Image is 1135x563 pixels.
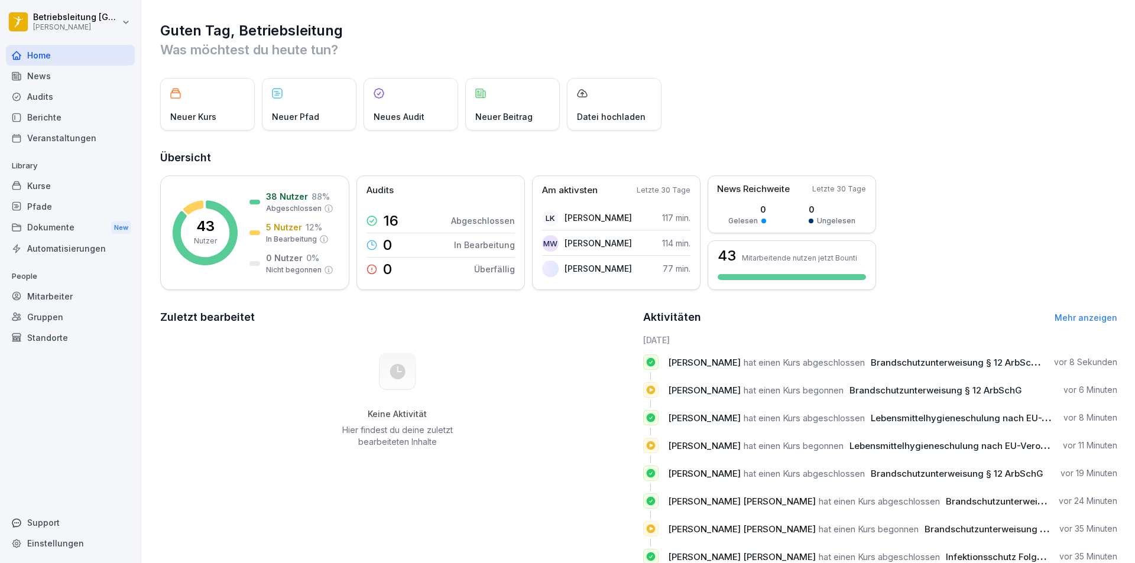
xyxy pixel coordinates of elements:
[266,190,308,203] p: 38 Nutzer
[542,235,559,252] div: MW
[663,262,690,275] p: 77 min.
[111,221,131,235] div: New
[668,440,741,451] span: [PERSON_NAME]
[6,512,135,533] div: Support
[338,424,457,448] p: Hier findest du deine zuletzt bearbeiteten Inhalte
[383,238,392,252] p: 0
[6,267,135,286] p: People
[849,385,1022,396] span: Brandschutzunterweisung § 12 ArbSchG
[717,183,790,196] p: News Reichweite
[6,217,135,239] a: DokumenteNew
[643,334,1118,346] h6: [DATE]
[338,409,457,419] h5: Keine Aktivität
[744,385,844,396] span: hat einen Kurs begonnen
[451,214,515,227] p: Abgeschlossen
[160,40,1117,59] p: Was möchtest du heute tun?
[637,185,690,196] p: Letzte 30 Tage
[6,533,135,554] a: Einstellungen
[6,217,135,239] div: Dokumente
[6,157,135,175] p: Library
[871,468,1043,479] span: Brandschutzunterweisung § 12 ArbSchG
[6,327,135,348] a: Standorte
[6,286,135,307] div: Mitarbeiter
[374,110,424,123] p: Neues Audit
[668,468,741,479] span: [PERSON_NAME]
[33,12,119,22] p: Betriebsleitung [GEOGRAPHIC_DATA]
[643,309,701,326] h2: Aktivitäten
[474,263,515,275] p: Überfällig
[668,551,816,562] span: [PERSON_NAME] [PERSON_NAME]
[383,262,392,276] p: 0
[194,236,217,246] p: Nutzer
[306,252,319,264] p: 0 %
[196,219,215,233] p: 43
[266,252,303,264] p: 0 Nutzer
[160,21,1117,40] h1: Guten Tag, Betriebsleitung
[819,523,919,535] span: hat einen Kurs begonnen
[744,468,865,479] span: hat einen Kurs abgeschlossen
[6,196,135,217] a: Pfade
[160,309,635,326] h2: Zuletzt bearbeitet
[871,357,1043,368] span: Brandschutzunterweisung § 12 ArbSchG
[742,253,857,262] p: Mitarbeitende nutzen jetzt Bounti
[728,216,758,226] p: Gelesen
[1059,523,1117,535] p: vor 35 Minuten
[6,86,135,107] a: Audits
[925,523,1097,535] span: Brandschutzunterweisung § 12 ArbSchG
[6,238,135,259] a: Automatisierungen
[1054,356,1117,368] p: vor 8 Sekunden
[542,184,598,197] p: Am aktivsten
[728,203,766,216] p: 0
[668,496,816,507] span: [PERSON_NAME] [PERSON_NAME]
[668,357,741,368] span: [PERSON_NAME]
[160,149,1117,166] h2: Übersicht
[565,262,632,275] p: [PERSON_NAME]
[718,249,736,263] h3: 43
[565,211,632,224] p: [PERSON_NAME]
[266,203,322,214] p: Abgeschlossen
[367,184,394,197] p: Audits
[33,23,119,31] p: [PERSON_NAME]
[819,496,940,507] span: hat einen Kurs abgeschlossen
[6,307,135,327] a: Gruppen
[6,66,135,86] a: News
[744,357,865,368] span: hat einen Kurs abgeschlossen
[542,210,559,226] div: LK
[817,216,855,226] p: Ungelesen
[668,412,741,424] span: [PERSON_NAME]
[6,107,135,128] a: Berichte
[6,175,135,196] a: Kurse
[668,385,741,396] span: [PERSON_NAME]
[946,496,1118,507] span: Brandschutzunterweisung § 12 ArbSchG
[662,237,690,249] p: 114 min.
[170,110,216,123] p: Neuer Kurs
[809,203,855,216] p: 0
[565,237,632,249] p: [PERSON_NAME]
[577,110,646,123] p: Datei hochladen
[312,190,330,203] p: 88 %
[1055,313,1117,323] a: Mehr anzeigen
[266,265,322,275] p: Nicht begonnen
[1063,384,1117,396] p: vor 6 Minuten
[1063,440,1117,451] p: vor 11 Minuten
[668,523,816,535] span: [PERSON_NAME] [PERSON_NAME]
[6,45,135,66] a: Home
[383,214,398,228] p: 16
[6,128,135,148] a: Veranstaltungen
[1059,495,1117,507] p: vor 24 Minuten
[662,211,690,224] p: 117 min.
[306,221,322,233] p: 12 %
[744,440,844,451] span: hat einen Kurs begonnen
[1061,467,1117,479] p: vor 19 Minuten
[744,412,865,424] span: hat einen Kurs abgeschlossen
